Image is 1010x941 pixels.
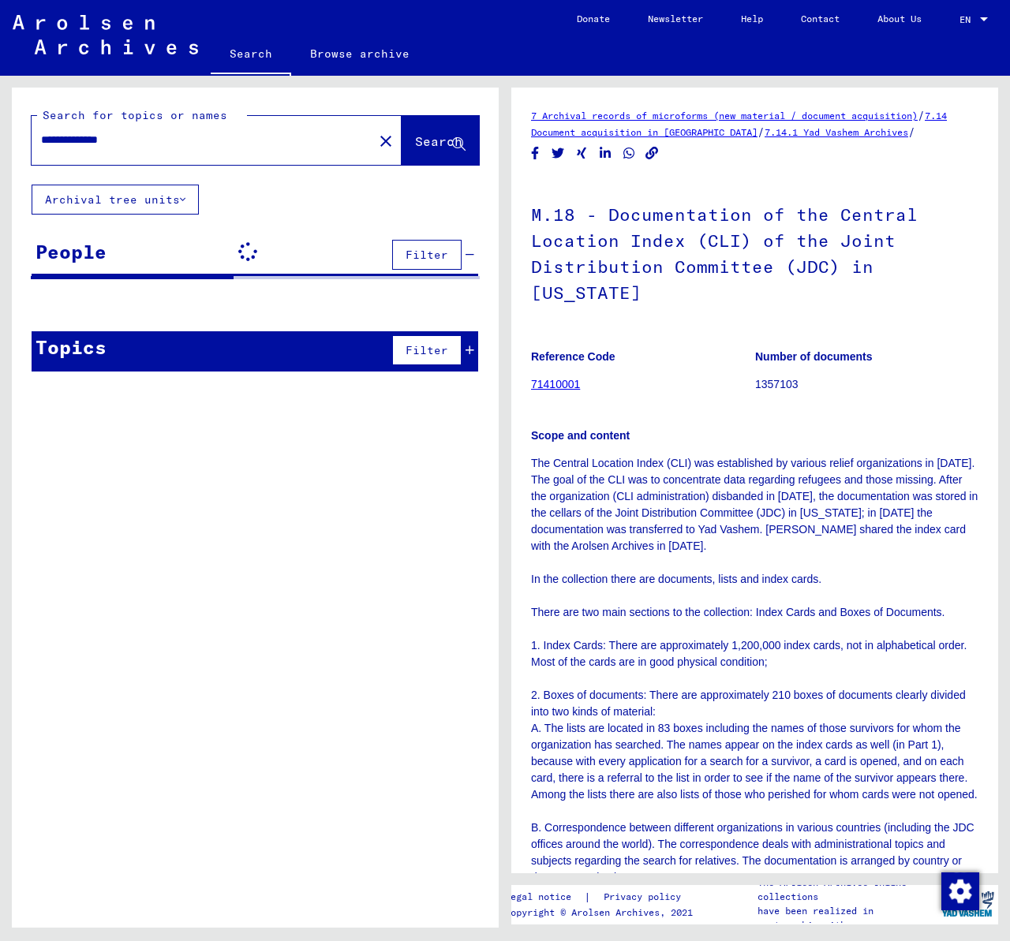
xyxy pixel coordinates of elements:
[757,876,937,904] p: The Arolsen Archives online collections
[757,904,937,932] p: have been realized in partnership with
[765,126,908,138] a: 7.14.1 Yad Vashem Archives
[591,889,700,906] a: Privacy policy
[959,14,977,25] span: EN
[941,872,978,909] div: Change consent
[370,125,402,156] button: Clear
[32,185,199,215] button: Archival tree units
[755,376,978,393] p: 1357103
[505,889,584,906] a: Legal notice
[406,343,448,357] span: Filter
[938,884,997,924] img: yv_logo.png
[527,144,544,163] button: Share on Facebook
[505,889,700,906] div: |
[505,906,700,920] p: Copyright © Arolsen Archives, 2021
[13,15,198,54] img: Arolsen_neg.svg
[574,144,590,163] button: Share on Xing
[621,144,638,163] button: Share on WhatsApp
[531,429,630,442] b: Scope and content
[211,35,291,76] a: Search
[757,125,765,139] span: /
[415,133,462,149] span: Search
[531,110,918,121] a: 7 Archival records of microforms (new material / document acquisition)
[550,144,567,163] button: Share on Twitter
[392,335,462,365] button: Filter
[36,333,107,361] div: Topics
[644,144,660,163] button: Copy link
[755,350,873,363] b: Number of documents
[531,350,615,363] b: Reference Code
[597,144,614,163] button: Share on LinkedIn
[531,178,978,326] h1: M.18 - Documentation of the Central Location Index (CLI) of the Joint Distribution Committee (JDC...
[406,248,448,262] span: Filter
[531,378,580,390] a: 71410001
[392,240,462,270] button: Filter
[531,455,978,886] p: The Central Location Index (CLI) was established by various relief organizations in [DATE]. The g...
[36,237,107,266] div: People
[43,108,227,122] mat-label: Search for topics or names
[402,116,479,165] button: Search
[908,125,915,139] span: /
[918,108,925,122] span: /
[376,132,395,151] mat-icon: close
[941,872,979,910] img: Change consent
[291,35,428,73] a: Browse archive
